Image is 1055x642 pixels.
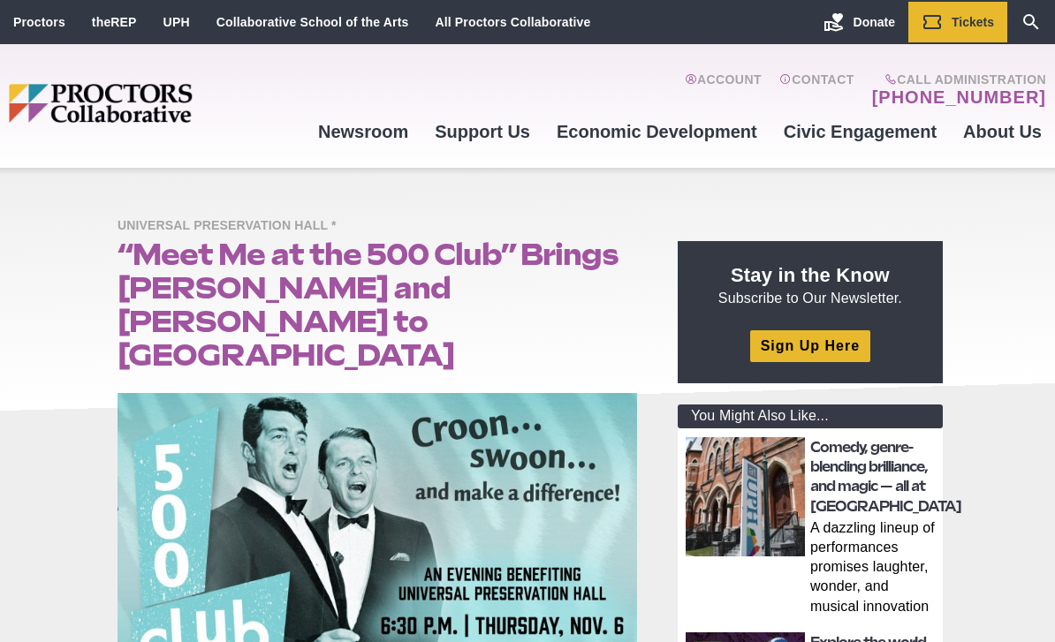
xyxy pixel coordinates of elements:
[686,437,805,556] img: thumbnail: Comedy, genre-blending brilliance, and magic — all at Universal Preservation Hall
[13,15,65,29] a: Proctors
[810,518,937,619] p: A dazzling lineup of performances promises laughter, wonder, and musical innovation in [GEOGRAPHI...
[678,404,943,428] div: You Might Also Like...
[952,15,994,29] span: Tickets
[867,72,1046,87] span: Call Administration
[305,108,421,155] a: Newsroom
[699,262,922,308] p: Subscribe to Our Newsletter.
[543,108,770,155] a: Economic Development
[685,72,762,108] a: Account
[731,264,890,286] strong: Stay in the Know
[118,238,637,372] h1: “Meet Me at the 500 Club” Brings [PERSON_NAME] and [PERSON_NAME] to [GEOGRAPHIC_DATA]
[435,15,590,29] a: All Proctors Collaborative
[770,108,950,155] a: Civic Engagement
[908,2,1007,42] a: Tickets
[163,15,190,29] a: UPH
[779,72,854,108] a: Contact
[9,84,305,124] img: Proctors logo
[421,108,543,155] a: Support Us
[750,330,870,361] a: Sign Up Here
[950,108,1055,155] a: About Us
[1007,2,1055,42] a: Search
[854,15,895,29] span: Donate
[118,217,345,232] a: Universal Preservation Hall *
[216,15,409,29] a: Collaborative School of the Arts
[810,439,961,515] a: Comedy, genre-blending brilliance, and magic — all at [GEOGRAPHIC_DATA]
[92,15,137,29] a: theREP
[810,2,908,42] a: Donate
[872,87,1046,108] a: [PHONE_NUMBER]
[118,215,345,238] span: Universal Preservation Hall *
